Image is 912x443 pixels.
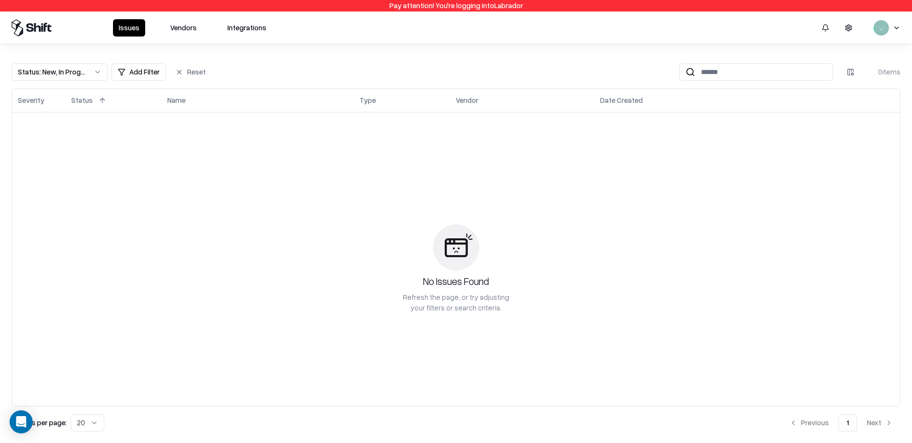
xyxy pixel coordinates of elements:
[113,19,145,37] button: Issues
[18,95,44,105] div: Severity
[71,95,93,105] div: Status
[18,67,86,77] div: Status : New, In Progress
[838,414,857,431] button: 1
[164,19,202,37] button: Vendors
[402,292,510,312] div: Refresh the page, or try adjusting your filters or search criteria.
[423,274,489,288] div: No Issues Found
[222,19,272,37] button: Integrations
[862,67,900,77] div: 0 items
[112,63,166,81] button: Add Filter
[456,95,478,105] div: Vendor
[600,95,643,105] div: Date Created
[782,414,900,431] nav: pagination
[12,418,67,428] p: Results per page:
[167,95,186,105] div: Name
[10,410,33,433] div: Open Intercom Messenger
[360,95,376,105] div: Type
[170,63,212,81] button: Reset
